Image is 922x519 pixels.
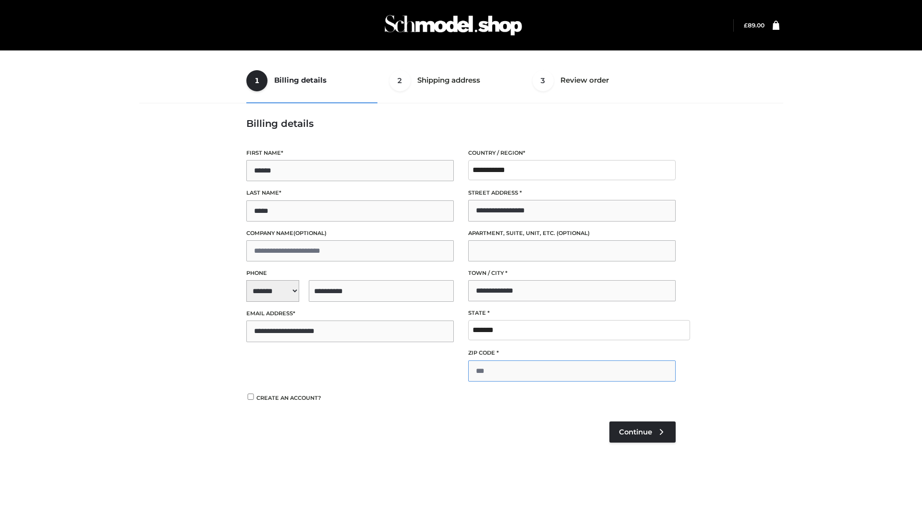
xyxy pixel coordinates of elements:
label: Company name [246,229,454,238]
label: First name [246,148,454,158]
bdi: 89.00 [744,22,764,29]
h3: Billing details [246,118,676,129]
img: Schmodel Admin 964 [381,6,525,44]
a: £89.00 [744,22,764,29]
span: Continue [619,428,652,436]
span: (optional) [293,230,327,236]
span: Create an account? [256,395,321,401]
label: State [468,309,676,318]
label: Phone [246,269,454,278]
label: Apartment, suite, unit, etc. [468,229,676,238]
a: Continue [609,421,676,443]
label: Town / City [468,269,676,278]
input: Create an account? [246,394,255,400]
span: £ [744,22,748,29]
span: (optional) [557,230,590,236]
label: ZIP Code [468,348,676,358]
label: Country / Region [468,148,676,158]
label: Street address [468,188,676,198]
label: Last name [246,188,454,198]
label: Email address [246,309,454,318]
